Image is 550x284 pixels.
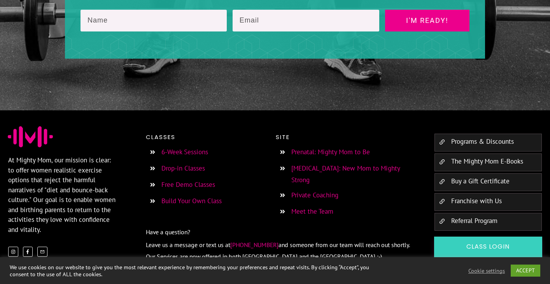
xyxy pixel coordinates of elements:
[161,164,205,172] a: Drop-in Classes
[451,177,510,185] a: Buy a Gift Certificate
[146,253,382,260] span: Our Services are now offered in both [GEOGRAPHIC_DATA] and the [GEOGRAPHIC_DATA] :-)
[233,10,379,31] input: Email
[8,126,53,147] img: Favicon Jessica Sennet Mighty Mom Prenatal Postpartum Mom & Baby Fitness Programs Toronto Ontario...
[146,241,230,249] span: Leave us a message or text us at
[161,148,208,156] a: 6-Week Sessions
[291,207,333,216] a: Meet the Team
[146,132,269,142] p: Classes
[161,197,222,205] a: Build Your Own Class
[10,264,381,278] div: We use cookies on our website to give you the most relevant experience by remembering your prefer...
[444,242,532,251] span: Class Login
[451,157,523,166] a: The Mighty Mom E-Books
[291,148,370,156] a: Prenatal: Mighty Mom to Be
[161,180,215,189] a: Free Demo Classes
[385,10,469,31] a: I'm ready!
[81,10,227,31] input: Name
[451,216,497,225] a: Referral Program
[230,241,279,249] span: [PHONE_NUMBER]
[291,164,400,184] a: [MEDICAL_DATA]: New Mom to Mighty Strong
[291,191,338,199] a: Private Coaching
[146,228,190,236] span: Have a question?
[8,155,118,235] p: At Mighty Mom, our mission is clear: to offer women realistic exercise options that reject the ha...
[392,17,462,24] span: I'm ready!
[451,137,514,146] a: Programs & Discounts
[468,267,505,274] a: Cookie settings
[230,240,279,249] a: [PHONE_NUMBER]
[511,265,540,277] a: ACCEPT
[451,197,502,205] a: Franchise with Us
[434,237,542,257] a: Class Login
[279,241,410,249] span: and someone from our team will reach out shortly.
[276,132,418,142] p: Site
